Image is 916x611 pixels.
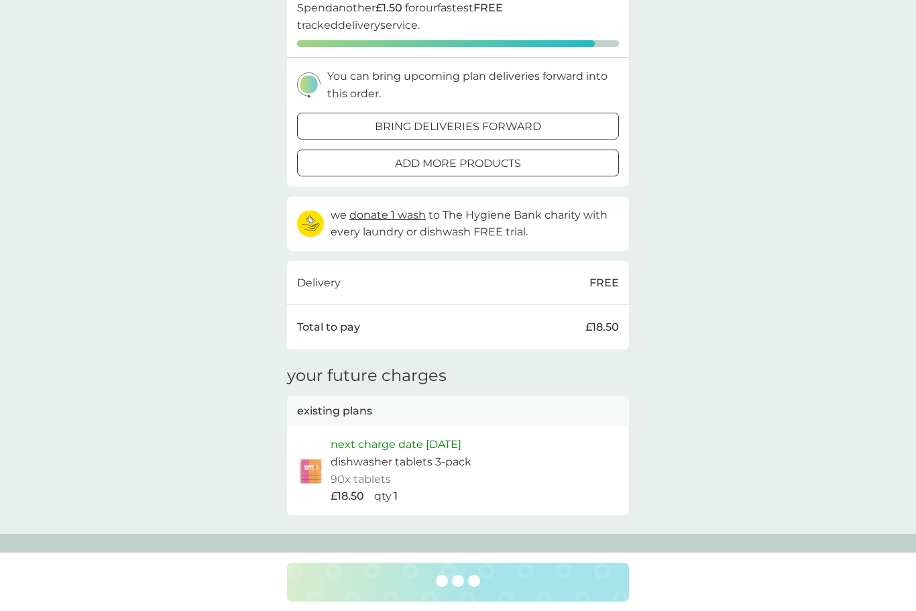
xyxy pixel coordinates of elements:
p: £18.50 [331,488,364,505]
strong: FREE [473,1,503,14]
h3: your future charges [287,366,447,386]
p: 1 [394,488,398,505]
p: bring deliveries forward [375,118,541,135]
strong: £1.50 [376,1,402,14]
p: £18.50 [585,319,619,336]
button: bring deliveries forward [297,113,619,140]
p: we to The Hygiene Bank charity with every laundry or dishwash FREE trial. [331,207,619,241]
button: add more products [297,150,619,176]
p: next charge date [DATE] [331,436,461,453]
p: dishwasher tablets 3-pack [331,453,471,471]
p: Delivery [297,274,341,292]
span: donate 1 wash [349,209,426,221]
p: 90x tablets [331,471,391,488]
p: FREE [589,274,619,292]
p: qty [374,488,392,505]
p: add more products [395,155,521,172]
p: existing plans [297,402,372,420]
p: Total to pay [297,319,360,336]
p: You can bring upcoming plan deliveries forward into this order. [327,68,619,102]
img: delivery-schedule.svg [297,72,321,97]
